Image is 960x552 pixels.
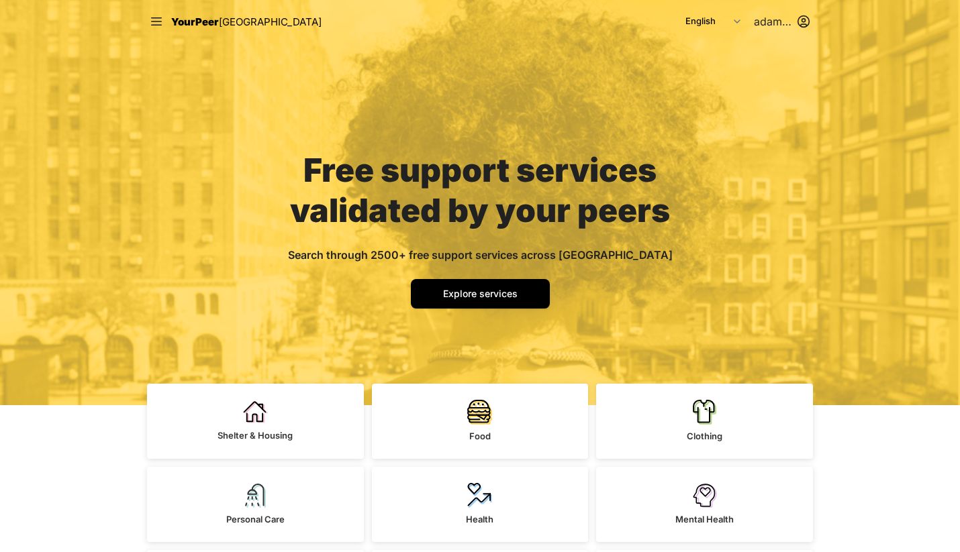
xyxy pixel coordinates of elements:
a: Food [372,384,589,459]
span: YourPeer [171,15,219,28]
button: adamabard [754,13,810,30]
span: Free support services validated by your peers [290,150,670,230]
span: Food [469,431,491,441]
span: Mental Health [675,514,734,525]
a: YourPeer[GEOGRAPHIC_DATA] [171,13,322,30]
span: Health [466,514,493,525]
span: Explore services [443,288,518,299]
a: Mental Health [596,467,813,542]
span: Shelter & Housing [218,430,293,441]
a: Clothing [596,384,813,459]
span: Search through 2500+ free support services across [GEOGRAPHIC_DATA] [288,248,673,262]
a: Explore services [411,279,550,309]
span: adamabard [754,13,791,30]
span: [GEOGRAPHIC_DATA] [219,15,322,28]
a: Shelter & Housing [147,384,364,459]
span: Clothing [687,431,722,441]
a: Health [372,467,589,542]
span: Personal Care [226,514,285,525]
a: Personal Care [147,467,364,542]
